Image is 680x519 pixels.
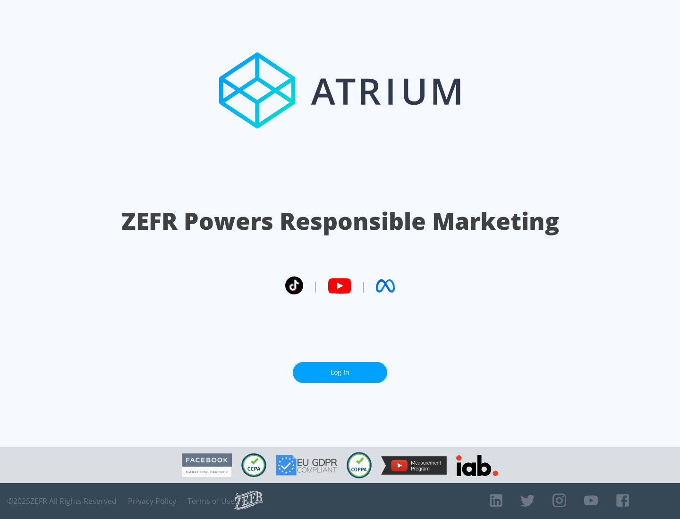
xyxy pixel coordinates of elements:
img: GDPR Compliant [276,455,337,476]
span: © 2025 ZEFR All Rights Reserved [7,496,117,506]
a: Terms of Use [187,496,235,506]
a: Log In [293,362,387,383]
img: Facebook Marketing Partner [182,453,232,477]
img: YouTube Measurement Program [381,456,447,475]
h1: ZEFR Powers Responsible Marketing [121,205,559,237]
a: Privacy Policy [128,496,176,506]
img: COPPA Compliant [347,452,372,478]
img: IAB [456,455,498,476]
img: CCPA Compliant [241,453,266,477]
span: | [313,279,318,293]
span: | [361,279,366,293]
